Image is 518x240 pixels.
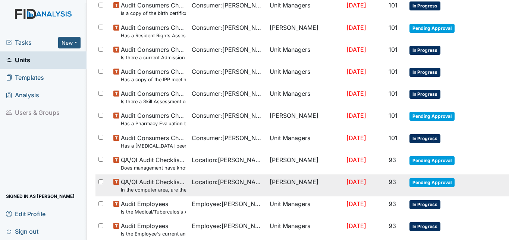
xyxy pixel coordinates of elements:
[409,90,440,99] span: In Progress
[409,134,440,143] span: In Progress
[121,142,186,149] small: Has a [MEDICAL_DATA] been completed for all [DEMOGRAPHIC_DATA] and [DEMOGRAPHIC_DATA] over 50 or ...
[389,46,398,53] span: 101
[6,89,39,101] span: Analysis
[267,152,343,174] td: [PERSON_NAME]
[346,178,366,186] span: [DATE]
[267,108,343,130] td: [PERSON_NAME]
[346,222,366,230] span: [DATE]
[346,68,366,75] span: [DATE]
[6,54,30,66] span: Units
[121,164,186,171] small: Does management have knowledge of another employee's password?
[121,89,186,105] span: Audit Consumers Charts Is there a Skill Assessment completed and updated yearly (no more than one...
[121,199,186,215] span: Audit Employees Is the Medical/Tuberculosis Assessment updated annually?
[192,133,264,142] span: Consumer : [PERSON_NAME]
[121,67,186,83] span: Audit Consumers Charts Has a copy of the IPP meeting been sent to the Parent/Guardian within 30 d...
[389,112,398,119] span: 101
[121,208,186,215] small: Is the Medical/Tuberculosis Assessment updated annually?
[121,186,186,193] small: In the computer area, are there any passwords that are visible?
[389,178,396,186] span: 93
[409,222,440,231] span: In Progress
[346,112,366,119] span: [DATE]
[6,208,45,220] span: Edit Profile
[192,111,264,120] span: Consumer : [PERSON_NAME]
[389,90,398,97] span: 101
[389,222,396,230] span: 93
[409,68,440,77] span: In Progress
[121,32,186,39] small: Has a Resident Rights Assessment form been completed (18 years or older)?
[6,225,38,237] span: Sign out
[6,72,44,83] span: Templates
[121,98,186,105] small: Is there a Skill Assessment completed and updated yearly (no more than one year old)
[346,24,366,31] span: [DATE]
[267,20,343,42] td: [PERSON_NAME]
[389,156,396,164] span: 93
[121,45,186,61] span: Audit Consumers Charts Is there a current Admission Agreement (within one year)?
[346,1,366,9] span: [DATE]
[192,1,264,10] span: Consumer : [PERSON_NAME]
[346,46,366,53] span: [DATE]
[346,134,366,142] span: [DATE]
[58,37,81,48] button: New
[409,178,455,187] span: Pending Approval
[409,24,455,33] span: Pending Approval
[409,156,455,165] span: Pending Approval
[121,23,186,39] span: Audit Consumers Charts Has a Resident Rights Assessment form been completed (18 years or older)?
[192,89,264,98] span: Consumer : [PERSON_NAME]
[121,111,186,127] span: Audit Consumers Charts Has a Pharmacy Evaluation been completed quarterly?
[389,1,398,9] span: 101
[267,130,343,152] td: Unit Managers
[121,155,186,171] span: QA/QI Audit Checklist (ICF) Does management have knowledge of another employee's password?
[121,133,186,149] span: Audit Consumers Charts Has a colonoscopy been completed for all males and females over 50 or is t...
[121,120,186,127] small: Has a Pharmacy Evaluation been completed quarterly?
[192,45,264,54] span: Consumer : [PERSON_NAME]
[267,64,343,86] td: Unit Managers
[121,54,186,61] small: Is there a current Admission Agreement ([DATE])?
[192,155,264,164] span: Location : [PERSON_NAME].
[409,200,440,209] span: In Progress
[267,86,343,108] td: Unit Managers
[267,42,343,64] td: Unit Managers
[192,221,264,230] span: Employee : [PERSON_NAME]
[389,134,398,142] span: 101
[192,199,264,208] span: Employee : [PERSON_NAME]
[346,90,366,97] span: [DATE]
[409,46,440,55] span: In Progress
[121,1,186,17] span: Audit Consumers Charts Is a copy of the birth certificate found in the file?
[389,24,398,31] span: 101
[409,112,455,121] span: Pending Approval
[409,1,440,10] span: In Progress
[389,200,396,208] span: 93
[267,174,343,196] td: [PERSON_NAME]
[192,177,264,186] span: Location : [PERSON_NAME].
[121,76,186,83] small: Has a copy of the IPP meeting been sent to the Parent/Guardian [DATE] of the meeting?
[121,230,186,237] small: Is the Employee's current annual Performance Evaluation on file?
[346,156,366,164] span: [DATE]
[121,177,186,193] span: QA/QI Audit Checklist (ICF) In the computer area, are there any passwords that are visible?
[6,190,75,202] span: Signed in as [PERSON_NAME]
[346,200,366,208] span: [DATE]
[389,68,398,75] span: 101
[121,10,186,17] small: Is a copy of the birth certificate found in the file?
[267,196,343,218] td: Unit Managers
[6,38,58,47] a: Tasks
[192,67,264,76] span: Consumer : [PERSON_NAME]
[121,221,186,237] span: Audit Employees Is the Employee's current annual Performance Evaluation on file?
[192,23,264,32] span: Consumer : [PERSON_NAME]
